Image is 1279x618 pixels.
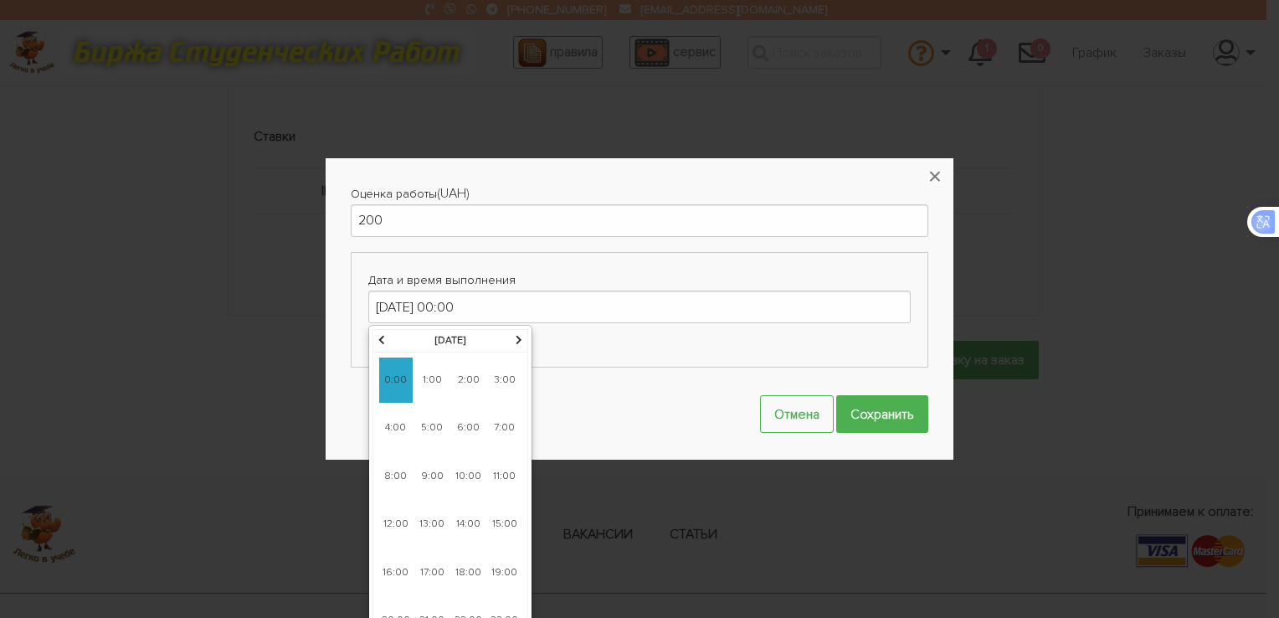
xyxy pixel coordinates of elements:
[351,183,437,204] label: Оценка работы
[415,405,449,451] span: 5:00
[917,158,953,195] button: ×
[415,502,449,547] span: 13:00
[452,454,485,499] span: 10:00
[415,550,449,595] span: 17:00
[379,405,413,451] span: 4:00
[379,502,413,547] span: 12:00
[836,395,928,433] input: Сохранить
[452,405,485,451] span: 6:00
[452,358,485,403] span: 2:00
[488,358,521,403] span: 3:00
[488,405,521,451] span: 7:00
[389,329,511,352] th: [DATE]
[452,502,485,547] span: 14:00
[368,270,911,291] label: Дата и время выполнения
[488,550,521,595] span: 19:00
[379,454,413,499] span: 8:00
[415,358,449,403] span: 1:00
[452,550,485,595] span: 18:00
[379,358,413,403] span: 0:00
[488,502,521,547] span: 15:00
[488,454,521,499] span: 11:00
[437,185,470,202] span: (UAH)
[415,454,449,499] span: 9:00
[760,395,834,433] button: Отмена
[379,550,413,595] span: 16:00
